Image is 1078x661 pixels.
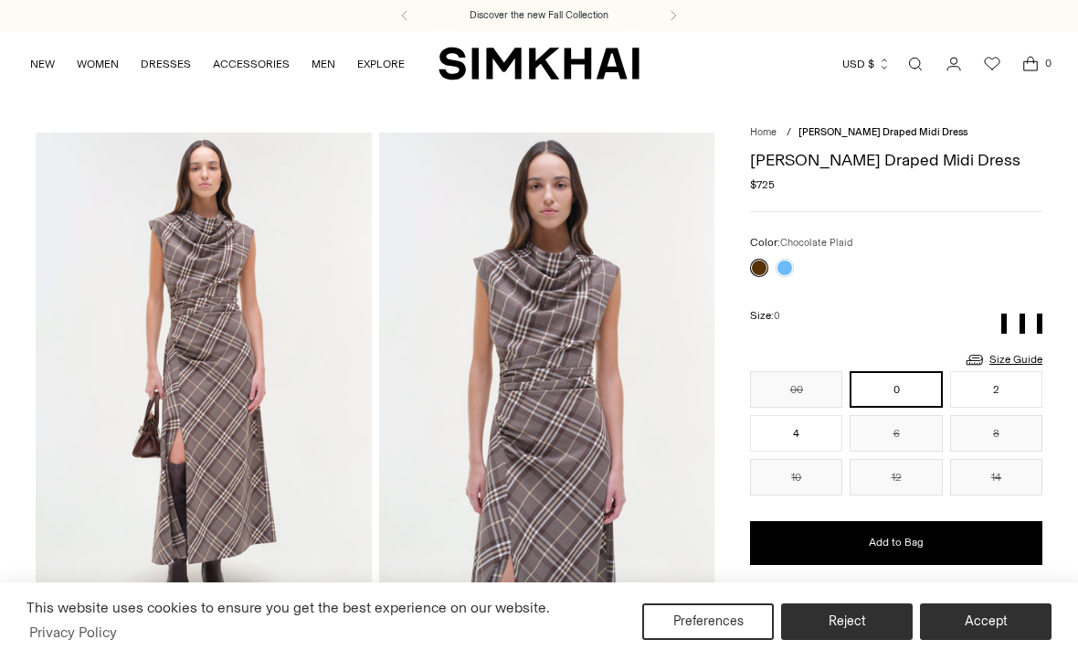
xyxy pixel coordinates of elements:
button: Accept [920,603,1052,640]
a: DRESSES [141,44,191,84]
a: Go to the account page [935,46,972,82]
a: Open search modal [897,46,934,82]
a: Open cart modal [1012,46,1049,82]
button: Preferences [642,603,774,640]
button: 10 [750,459,842,496]
span: 0 [774,310,780,322]
span: $725 [750,176,775,193]
div: / [787,125,791,141]
h1: [PERSON_NAME] Draped Midi Dress [750,152,1042,168]
span: [PERSON_NAME] Draped Midi Dress [798,126,967,138]
button: 12 [850,459,942,496]
nav: breadcrumbs [750,125,1042,141]
button: 6 [850,415,942,452]
button: Reject [781,603,913,640]
button: Add to Bag [750,521,1042,565]
label: Size: [750,307,780,325]
span: Add to Bag [869,535,924,550]
label: Color: [750,234,852,251]
a: Size Guide [964,348,1042,371]
span: This website uses cookies to ensure you get the best experience on our website. [26,599,550,616]
a: Home [750,126,777,138]
span: 0 [1040,55,1056,71]
button: 2 [950,371,1042,408]
span: Chocolate Plaid [780,237,852,249]
a: Privacy Policy (opens in a new tab) [26,619,120,646]
img: Burke Draped Midi Dress [36,133,372,636]
button: 14 [950,459,1042,496]
a: Wishlist [974,46,1010,82]
a: MEN [312,44,335,84]
a: SIMKHAI [439,46,639,81]
a: Discover the new Fall Collection [470,8,608,23]
button: USD $ [842,44,891,84]
button: 00 [750,371,842,408]
a: WOMEN [77,44,119,84]
img: Burke Draped Midi Dress [379,133,715,636]
a: ACCESSORIES [213,44,290,84]
button: 4 [750,415,842,452]
button: 0 [850,371,942,408]
a: NEW [30,44,55,84]
button: 8 [950,415,1042,452]
a: EXPLORE [357,44,405,84]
